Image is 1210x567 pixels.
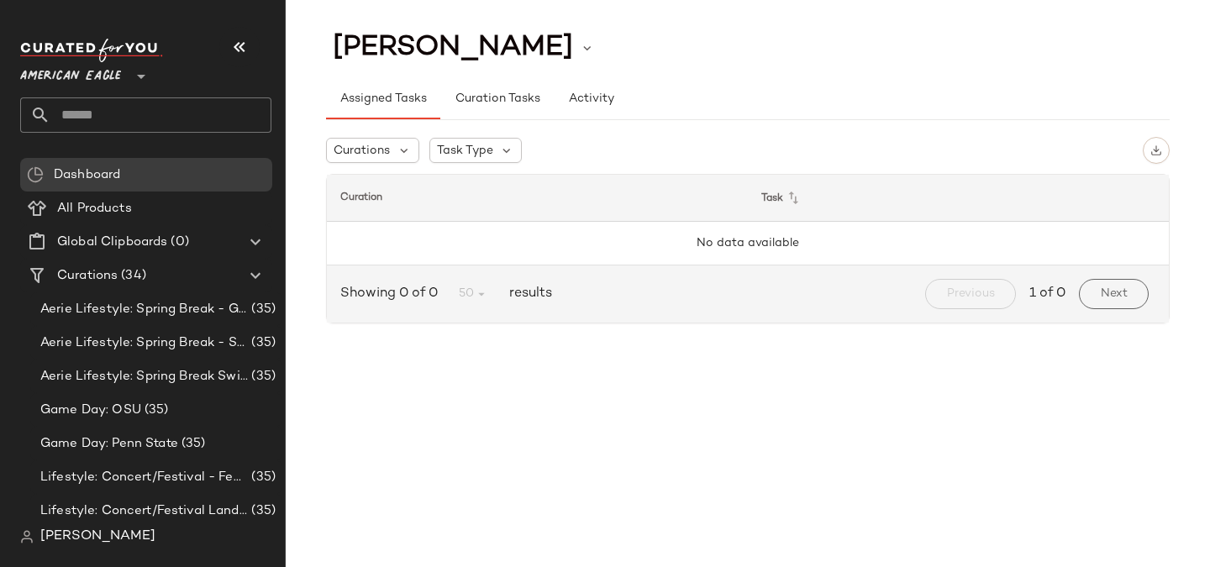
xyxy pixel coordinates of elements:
span: (35) [248,333,276,353]
span: (35) [248,367,276,386]
span: (35) [248,300,276,319]
span: (34) [118,266,146,286]
span: All Products [57,199,132,218]
span: (35) [248,468,276,487]
span: [PERSON_NAME] [40,527,155,547]
span: results [502,284,552,304]
span: Task Type [437,142,493,160]
span: (35) [141,401,169,420]
span: (35) [248,501,276,521]
span: American Eagle [20,57,121,87]
img: cfy_white_logo.C9jOOHJF.svg [20,39,163,62]
span: Curations [334,142,390,160]
img: svg%3e [20,530,34,543]
span: Curations [57,266,118,286]
th: Task [748,175,1169,222]
span: Curation Tasks [454,92,539,106]
span: Dashboard [54,165,120,185]
span: 1 of 0 [1029,284,1065,304]
th: Curation [327,175,748,222]
span: Lifestyle: Concert/Festival Landing Page [40,501,248,521]
img: svg%3e [1150,144,1162,156]
span: Lifestyle: Concert/Festival - Femme [40,468,248,487]
span: Aerie Lifestyle: Spring Break Swimsuits Landing Page [40,367,248,386]
td: No data available [327,222,1169,265]
span: Assigned Tasks [339,92,427,106]
span: [PERSON_NAME] [333,32,573,64]
span: Game Day: Penn State [40,434,178,454]
img: svg%3e [27,166,44,183]
span: Aerie Lifestyle: Spring Break - Sporty [40,333,248,353]
button: Next [1079,279,1149,309]
span: Activity [568,92,614,106]
span: (35) [178,434,206,454]
span: Global Clipboards [57,233,167,252]
span: Aerie Lifestyle: Spring Break - Girly/Femme [40,300,248,319]
span: Showing 0 of 0 [340,284,445,304]
span: Next [1100,287,1128,301]
span: (0) [167,233,188,252]
span: Game Day: OSU [40,401,141,420]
